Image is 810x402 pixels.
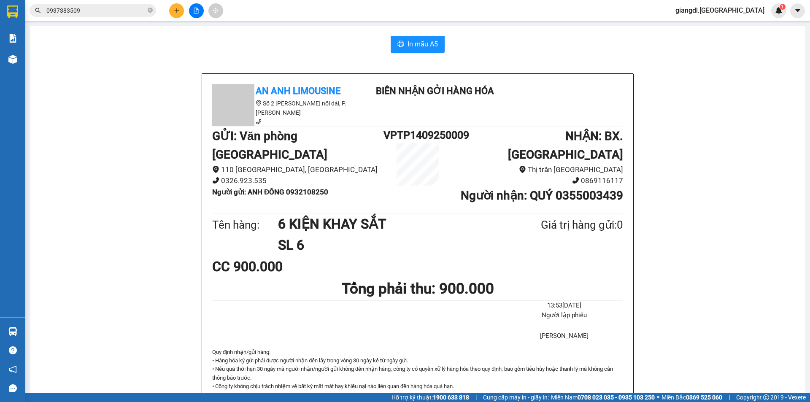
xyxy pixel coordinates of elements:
[148,8,153,13] span: close-circle
[35,8,41,13] span: search
[408,39,438,49] span: In mẫu A5
[212,277,623,300] h1: Tổng phải thu: 900.000
[729,393,730,402] span: |
[397,40,404,49] span: printer
[500,216,623,234] div: Giá trị hàng gửi: 0
[578,394,655,401] strong: 0708 023 035 - 0935 103 250
[256,100,262,106] span: environment
[519,166,526,173] span: environment
[278,213,500,235] h1: 6 KIỆN KHAY SẮT
[391,393,469,402] span: Hỗ trợ kỹ thuật:
[8,34,17,43] img: solution-icon
[775,7,783,14] img: icon-new-feature
[8,55,17,64] img: warehouse-icon
[8,327,17,336] img: warehouse-icon
[781,4,784,10] span: 1
[475,393,477,402] span: |
[278,235,500,256] h1: SL 6
[46,6,146,15] input: Tìm tên, số ĐT hoặc mã đơn
[686,394,722,401] strong: 0369 525 060
[391,36,445,53] button: printerIn mẫu A5
[208,3,223,18] button: aim
[9,346,17,354] span: question-circle
[212,175,383,186] li: 0326.923.535
[657,396,659,399] span: ⚪️
[212,164,383,175] li: 110 [GEOGRAPHIC_DATA], [GEOGRAPHIC_DATA]
[505,310,623,321] li: Người lập phiếu
[212,256,348,277] div: CC 900.000
[174,8,180,13] span: plus
[383,127,452,143] h1: VPTP1409250009
[505,331,623,341] li: [PERSON_NAME]
[212,177,219,184] span: phone
[212,216,278,234] div: Tên hàng:
[212,348,623,391] div: Quy định nhận/gửi hàng :
[212,188,328,196] b: Người gửi : ANH ĐÔNG 0932108250
[7,5,18,18] img: logo-vxr
[508,129,623,162] b: NHẬN : BX. [GEOGRAPHIC_DATA]
[212,129,327,162] b: GỬI : Văn phòng [GEOGRAPHIC_DATA]
[794,7,802,14] span: caret-down
[452,164,623,175] li: Thị trấn [GEOGRAPHIC_DATA]
[572,177,579,184] span: phone
[461,189,623,202] b: Người nhận : QUÝ 0355003439
[780,4,786,10] sup: 1
[669,5,771,16] span: giangdl.[GEOGRAPHIC_DATA]
[212,365,623,382] p: • Nếu quá thời hạn 30 ngày mà người nhận/người gửi không đến nhận hàng, công ty có quyền xử lý hà...
[452,175,623,186] li: 0869116117
[9,365,17,373] span: notification
[212,356,623,365] p: • Hàng hóa ký gửi phải được người nhận đến lấy trong vòng 30 ngày kể từ ngày gửi.
[148,7,153,15] span: close-circle
[212,382,623,391] p: • Công ty không chịu trách nhiệm về bất kỳ mất mát hay khiếu nại nào liên quan đến hàng hóa quá hạn.
[790,3,805,18] button: caret-down
[483,393,549,402] span: Cung cấp máy in - giấy in:
[551,393,655,402] span: Miền Nam
[661,393,722,402] span: Miền Bắc
[433,394,469,401] strong: 1900 633 818
[212,166,219,173] span: environment
[169,3,184,18] button: plus
[189,3,204,18] button: file-add
[256,86,340,96] b: An Anh Limousine
[193,8,199,13] span: file-add
[212,99,364,117] li: Số 2 [PERSON_NAME] nối dài, P. [PERSON_NAME]
[9,384,17,392] span: message
[256,119,262,124] span: phone
[213,8,219,13] span: aim
[376,86,494,96] b: Biên nhận gởi hàng hóa
[505,301,623,311] li: 13:53[DATE]
[763,394,769,400] span: copyright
